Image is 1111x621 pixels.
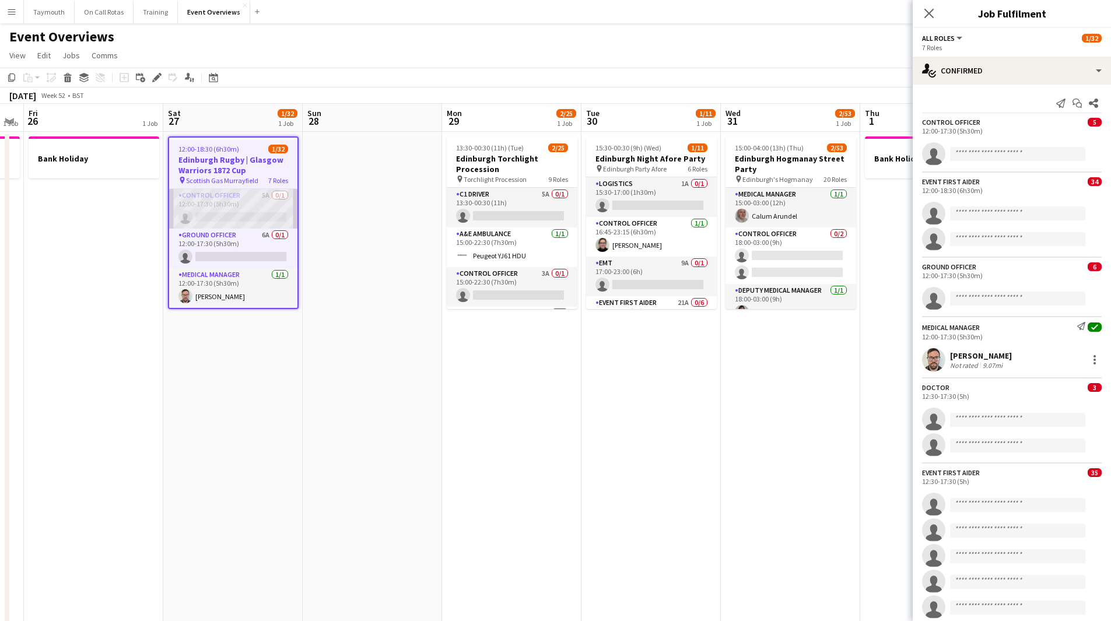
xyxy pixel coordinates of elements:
div: Control Officer [922,118,980,127]
span: 6 [1088,262,1102,271]
span: 27 [166,114,181,128]
app-job-card: Bank Holiday [29,136,159,178]
span: 26 [27,114,38,128]
app-card-role: Ground Officer6A0/112:00-17:30 (5h30m) [169,229,297,268]
div: [DATE] [9,90,36,101]
div: Event First Aider [922,468,980,477]
div: 12:30-17:30 (5h) [922,477,1102,486]
div: 1 Job [696,119,715,128]
span: Mon [447,108,462,118]
div: 12:30-17:30 (5h) [922,392,1102,401]
button: Taymouth [24,1,75,23]
app-job-card: 15:00-04:00 (13h) (Thu)2/53Edinburgh Hogmanay Street Party Edinburgh's Hogmanay20 RolesMedical Ma... [726,136,856,309]
a: Jobs [58,48,85,63]
h3: Edinburgh Torchlight Procession [447,153,577,174]
span: Week 52 [38,91,68,100]
app-card-role: Control Officer3A0/115:00-22:30 (7h30m) [447,267,577,307]
button: Training [134,1,178,23]
span: 7 Roles [268,176,288,185]
h3: Bank Holiday [865,153,996,164]
app-card-role: Medical Manager1/1 [447,307,577,346]
button: On Call Rotas [75,1,134,23]
app-job-card: 15:30-00:30 (9h) (Wed)1/11Edinburgh Night Afore Party Edinburgh Party Afore6 RolesLogistics1A0/11... [586,136,717,309]
div: 12:00-17:30 (5h30m) [922,271,1102,280]
a: Comms [87,48,122,63]
span: Comms [92,50,118,61]
app-job-card: Bank Holiday [865,136,996,178]
app-card-role: Control Officer1/116:45-23:15 (6h30m)[PERSON_NAME] [586,217,717,257]
span: Fri [29,108,38,118]
h3: Edinburgh Rugby | Glasgow Warriors 1872 Cup [169,155,297,176]
div: Medical Manager [922,323,980,332]
div: 1 Job [3,119,18,128]
span: 1/32 [268,145,288,153]
app-card-role: Control Officer0/218:00-03:00 (9h) [726,227,856,284]
span: Sun [307,108,321,118]
div: 1 Job [142,119,157,128]
span: 28 [306,114,321,128]
div: Doctor [922,383,949,392]
span: 2/25 [556,109,576,118]
span: 12:00-18:30 (6h30m) [178,145,239,153]
a: View [5,48,30,63]
span: Torchlight Procession [464,175,527,184]
div: Not rated [950,361,980,370]
span: Edit [37,50,51,61]
div: [PERSON_NAME] [950,350,1012,361]
span: 1 [863,114,879,128]
div: Event First Aider [922,177,980,186]
app-job-card: 12:00-18:30 (6h30m)1/32Edinburgh Rugby | Glasgow Warriors 1872 Cup Scottish Gas Murrayfield7 Role... [168,136,299,309]
span: All roles [922,34,955,43]
app-card-role: Control Officer5A0/112:00-17:30 (5h30m) [169,189,297,229]
span: Jobs [62,50,80,61]
div: 12:00-18:30 (6h30m) [922,186,1102,195]
span: 20 Roles [823,175,847,184]
span: Tue [586,108,600,118]
app-card-role: Deputy Medical Manager1/118:00-03:00 (9h)[PERSON_NAME] [726,284,856,324]
span: 6 Roles [688,164,707,173]
button: All roles [922,34,964,43]
span: 30 [584,114,600,128]
h3: Edinburgh Hogmanay Street Party [726,153,856,174]
div: 12:00-17:30 (5h30m) [922,127,1102,135]
app-card-role: EMT9A0/117:00-23:00 (6h) [586,257,717,296]
app-job-card: 13:30-00:30 (11h) (Tue)2/25Edinburgh Torchlight Procession Torchlight Procession9 RolesC1 Driver5... [447,136,577,309]
span: 2/53 [835,109,855,118]
span: 15:00-04:00 (13h) (Thu) [735,143,804,152]
span: 5 [1088,118,1102,127]
app-card-role: Medical Manager1/115:00-03:00 (12h)Calum Arundel [726,188,856,227]
span: 2/53 [827,143,847,152]
span: 1/11 [696,109,716,118]
h3: Bank Holiday [29,153,159,164]
app-card-role: Medical Manager1/112:00-17:30 (5h30m)[PERSON_NAME] [169,268,297,308]
app-card-role: Event First Aider21A0/617:00-23:00 (6h) [586,296,717,420]
app-card-role: A&E Ambulance1/115:00-22:30 (7h30m)Peugeot YJ61 HDU [447,227,577,267]
div: Confirmed [913,57,1111,85]
span: 3 [1088,383,1102,392]
app-card-role: C1 Driver5A0/113:30-00:30 (11h) [447,188,577,227]
app-card-role: Logistics1A0/115:30-17:00 (1h30m) [586,177,717,217]
h1: Event Overviews [9,28,114,45]
div: 12:00-17:30 (5h30m) [922,332,1102,341]
div: 7 Roles [922,43,1102,52]
span: 1/11 [688,143,707,152]
span: 31 [724,114,741,128]
span: 1/32 [1082,34,1102,43]
span: Sat [168,108,181,118]
span: Thu [865,108,879,118]
span: 34 [1088,177,1102,186]
div: 1 Job [278,119,297,128]
span: 15:30-00:30 (9h) (Wed) [595,143,661,152]
span: 29 [445,114,462,128]
div: Ground Officer [922,262,976,271]
div: 1 Job [557,119,576,128]
span: 13:30-00:30 (11h) (Tue) [456,143,524,152]
span: 2/25 [548,143,568,152]
div: BST [72,91,84,100]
